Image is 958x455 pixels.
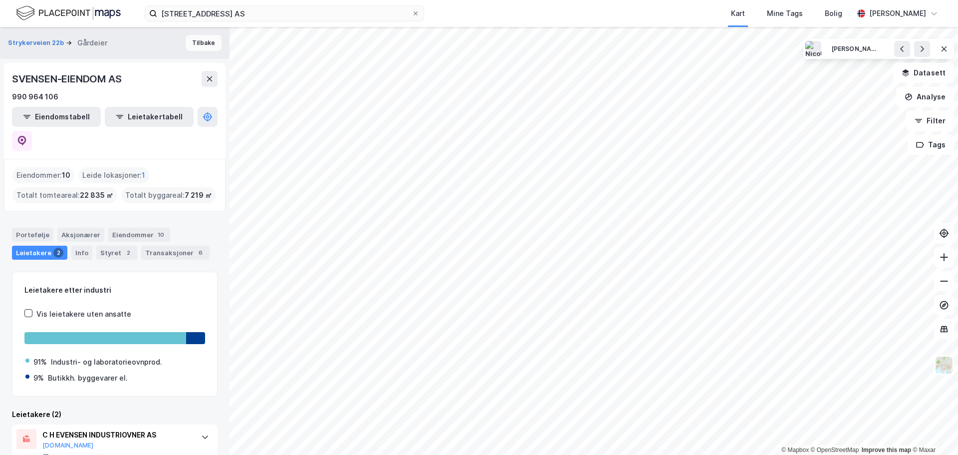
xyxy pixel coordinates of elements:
button: [PERSON_NAME] [825,41,888,57]
button: Analyse [896,87,954,107]
div: 10 [156,230,166,240]
div: Eiendommer [108,228,170,242]
button: Eiendomstabell [12,107,101,127]
div: 2 [123,248,133,258]
div: 990 964 106 [12,91,58,103]
input: Søk på adresse, matrikkel, gårdeiere, leietakere eller personer [157,6,412,21]
div: Industri- og laboratorieovnprod. [51,356,162,368]
button: Tilbake [186,35,222,51]
button: [DOMAIN_NAME] [42,442,94,450]
div: Totalt byggareal : [121,187,216,203]
a: OpenStreetMap [811,447,859,454]
div: Leietakere etter industri [24,284,205,296]
div: SVENSEN-EIENDOM AS [12,71,123,87]
div: Leide lokasjoner : [78,167,149,183]
span: 1 [142,169,145,181]
div: Portefølje [12,228,53,242]
div: Eiendommer : [12,167,74,183]
button: Leietakertabell [105,107,194,127]
div: 91% [33,356,47,368]
div: Totalt tomteareal : [12,187,117,203]
img: logo.f888ab2527a4732fd821a326f86c7f29.svg [16,4,121,22]
div: Mine Tags [767,7,803,19]
div: Kontrollprogram for chat [908,407,958,455]
div: 9% [33,372,44,384]
span: 10 [62,169,70,181]
span: 7 219 ㎡ [185,189,212,201]
div: 6 [196,248,206,258]
div: 2 [53,248,63,258]
iframe: Chat Widget [908,407,958,455]
div: Vis leietakere uten ansatte [36,308,131,320]
div: Transaksjoner [141,246,210,260]
div: [PERSON_NAME] [832,45,882,53]
button: Strykerveien 22b [8,38,66,48]
div: Bolig [825,7,842,19]
div: Info [71,246,92,260]
button: Tags [908,135,954,155]
span: 22 835 ㎡ [80,189,113,201]
button: Filter [906,111,954,131]
button: Datasett [893,63,954,83]
div: Leietakere [12,246,67,260]
img: Nicolay Hostvedt Spiten [805,41,821,57]
a: Improve this map [862,447,911,454]
div: Butikkh. byggevarer el. [48,372,128,384]
div: [PERSON_NAME] [869,7,926,19]
div: Aksjonærer [57,228,104,242]
a: Mapbox [781,447,809,454]
div: Styret [96,246,137,260]
div: Gårdeier [77,37,107,49]
div: Leietakere (2) [12,409,218,421]
img: Z [935,356,954,375]
div: C H EVENSEN INDUSTRIOVNER AS [42,429,191,441]
div: Kart [731,7,745,19]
